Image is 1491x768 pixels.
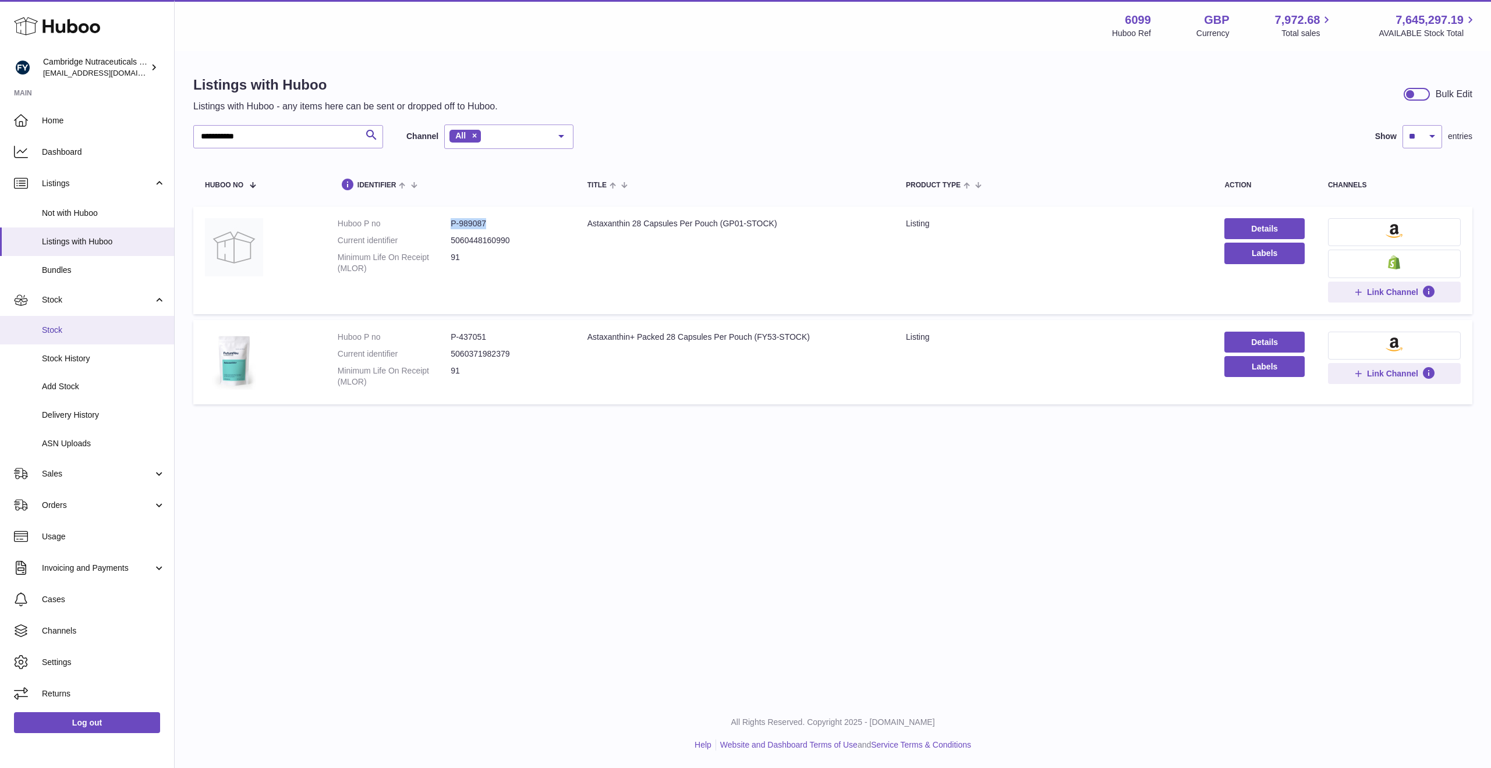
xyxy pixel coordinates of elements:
span: Orders [42,500,153,511]
img: huboo@camnutra.com [14,59,31,76]
dt: Current identifier [338,235,451,246]
span: AVAILABLE Stock Total [1379,28,1477,39]
dt: Minimum Life On Receipt (MLOR) [338,252,451,274]
label: Channel [406,131,438,142]
span: Channels [42,625,165,637]
strong: GBP [1204,12,1229,28]
span: Listings with Huboo [42,236,165,247]
button: Link Channel [1328,363,1461,384]
span: [EMAIL_ADDRESS][DOMAIN_NAME] [43,68,171,77]
dt: Current identifier [338,349,451,360]
span: Link Channel [1367,368,1418,379]
dd: 5060371982379 [451,349,564,360]
span: Usage [42,531,165,542]
dt: Huboo P no [338,218,451,229]
span: 7,645,297.19 [1396,12,1464,28]
strong: 6099 [1125,12,1151,28]
h1: Listings with Huboo [193,76,498,94]
span: Stock [42,294,153,305]
img: Astaxanthin 28 Capsules Per Pouch (GP01-STOCK) [205,218,263,276]
div: Bulk Edit [1436,88,1472,101]
img: amazon-small.png [1386,224,1403,238]
div: Huboo Ref [1112,28,1151,39]
span: Listings [42,178,153,189]
span: identifier [357,182,396,189]
span: Stock History [42,353,165,364]
span: Add Stock [42,381,165,392]
a: 7,645,297.19 AVAILABLE Stock Total [1379,12,1477,39]
dt: Huboo P no [338,332,451,343]
div: Astaxanthin+ Packed 28 Capsules Per Pouch (FY53-STOCK) [587,332,883,343]
span: Not with Huboo [42,208,165,219]
div: channels [1328,182,1461,189]
div: Currency [1196,28,1230,39]
div: action [1224,182,1305,189]
span: Sales [42,468,153,479]
button: Labels [1224,243,1305,264]
span: Returns [42,688,165,699]
a: Details [1224,218,1305,239]
a: Service Terms & Conditions [871,740,971,749]
span: Home [42,115,165,126]
div: listing [906,332,1201,343]
span: Settings [42,657,165,668]
img: amazon-small.png [1386,337,1403,351]
span: Total sales [1281,28,1333,39]
span: Cases [42,594,165,605]
a: 7,972.68 Total sales [1275,12,1334,39]
div: Astaxanthin 28 Capsules Per Pouch (GP01-STOCK) [587,218,883,229]
img: shopify-small.png [1388,255,1400,269]
span: Bundles [42,265,165,276]
span: Dashboard [42,147,165,158]
a: Details [1224,332,1305,353]
p: Listings with Huboo - any items here can be sent or dropped off to Huboo. [193,100,498,113]
dd: 91 [451,252,564,274]
span: entries [1448,131,1472,142]
a: Log out [14,712,160,733]
span: 7,972.68 [1275,12,1320,28]
dt: Minimum Life On Receipt (MLOR) [338,365,451,387]
button: Link Channel [1328,282,1461,303]
a: Website and Dashboard Terms of Use [720,740,858,749]
span: title [587,182,607,189]
span: Product Type [906,182,961,189]
span: ASN Uploads [42,438,165,449]
span: All [455,131,466,140]
span: Stock [42,325,165,336]
img: Astaxanthin+ Packed 28 Capsules Per Pouch (FY53-STOCK) [205,332,263,390]
dd: 5060448160990 [451,235,564,246]
li: and [716,739,971,751]
dd: P-989087 [451,218,564,229]
span: Delivery History [42,410,165,421]
p: All Rights Reserved. Copyright 2025 - [DOMAIN_NAME] [184,717,1482,728]
span: Huboo no [205,182,243,189]
div: Cambridge Nutraceuticals Ltd [43,56,148,79]
label: Show [1375,131,1397,142]
dd: P-437051 [451,332,564,343]
div: listing [906,218,1201,229]
span: Invoicing and Payments [42,563,153,574]
dd: 91 [451,365,564,387]
a: Help [695,740,711,749]
span: Link Channel [1367,287,1418,297]
button: Labels [1224,356,1305,377]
